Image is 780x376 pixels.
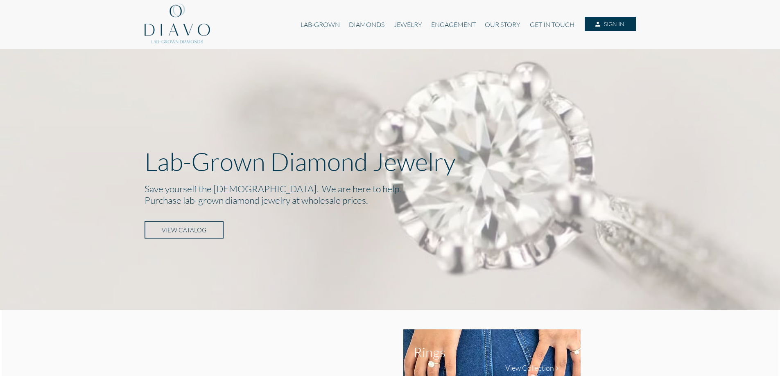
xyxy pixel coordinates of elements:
[344,17,389,32] a: DIAMONDS
[414,344,445,360] h1: Rings
[585,17,635,32] a: SIGN IN
[145,221,224,239] a: VIEW CATALOG
[505,363,554,372] h4: View Collection
[554,365,560,371] img: collection-arrow
[427,17,480,32] a: ENGAGEMENT
[611,250,775,340] iframe: Drift Widget Chat Window
[389,17,426,32] a: JEWELRY
[525,17,579,32] a: GET IN TOUCH
[480,17,525,32] a: OUR STORY
[145,183,636,206] h2: Save yourself the [DEMOGRAPHIC_DATA]. We are here to help. Purchase lab-grown diamond jewelry at ...
[739,335,770,366] iframe: Drift Widget Chat Controller
[296,17,344,32] a: LAB-GROWN
[145,146,636,176] p: Lab-Grown Diamond Jewelry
